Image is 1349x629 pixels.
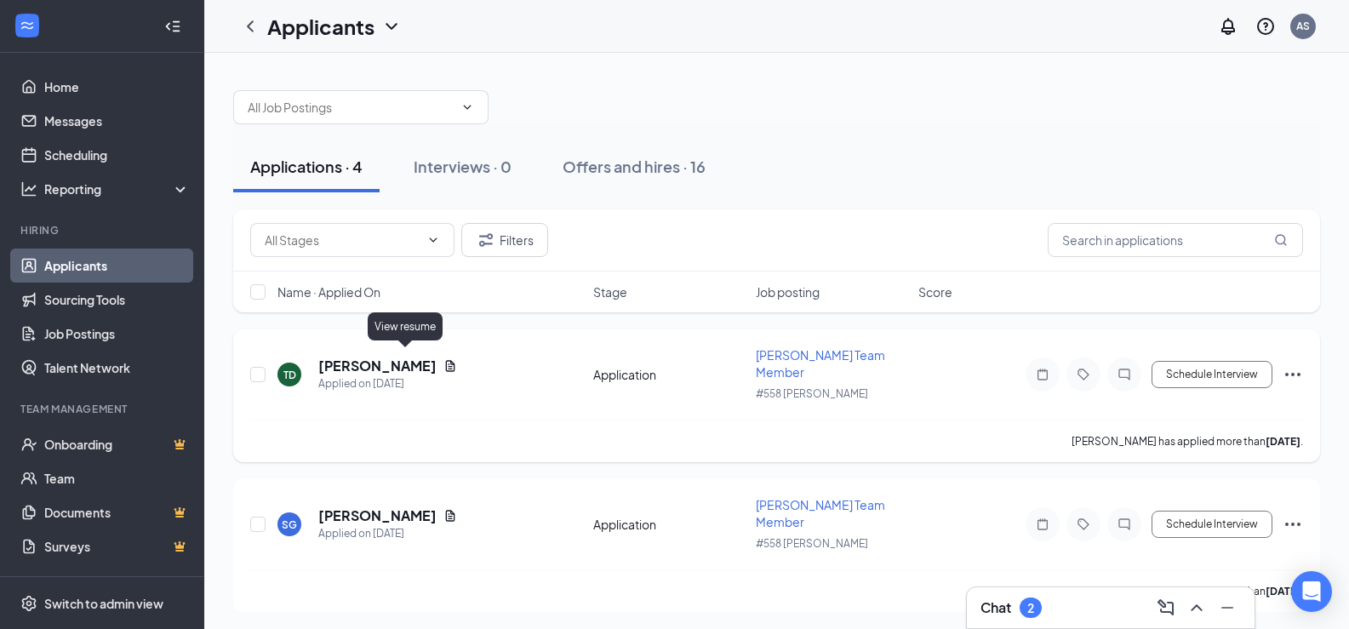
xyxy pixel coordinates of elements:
[19,17,36,34] svg: WorkstreamLogo
[20,595,37,612] svg: Settings
[756,283,820,300] span: Job posting
[1266,435,1300,448] b: [DATE]
[381,16,402,37] svg: ChevronDown
[1152,361,1272,388] button: Schedule Interview
[1032,517,1053,531] svg: Note
[426,233,440,247] svg: ChevronDown
[1296,19,1310,33] div: AS
[756,387,868,400] span: #558 [PERSON_NAME]
[44,70,190,104] a: Home
[44,249,190,283] a: Applicants
[1152,511,1272,538] button: Schedule Interview
[1218,16,1238,37] svg: Notifications
[918,283,952,300] span: Score
[44,104,190,138] a: Messages
[318,375,457,392] div: Applied on [DATE]
[1266,585,1300,598] b: [DATE]
[1072,434,1303,449] p: [PERSON_NAME] has applied more than .
[250,156,363,177] div: Applications · 4
[1183,594,1210,621] button: ChevronUp
[318,506,437,525] h5: [PERSON_NAME]
[44,495,190,529] a: DocumentsCrown
[1027,601,1034,615] div: 2
[414,156,512,177] div: Interviews · 0
[44,529,190,563] a: SurveysCrown
[756,497,885,529] span: [PERSON_NAME] Team Member
[248,98,454,117] input: All Job Postings
[44,180,191,197] div: Reporting
[1114,517,1135,531] svg: ChatInactive
[1048,223,1303,257] input: Search in applications
[318,525,457,542] div: Applied on [DATE]
[164,18,181,35] svg: Collapse
[476,230,496,250] svg: Filter
[44,595,163,612] div: Switch to admin view
[277,283,380,300] span: Name · Applied On
[283,368,296,382] div: TD
[44,461,190,495] a: Team
[44,427,190,461] a: OnboardingCrown
[318,357,437,375] h5: [PERSON_NAME]
[240,16,260,37] svg: ChevronLeft
[1073,517,1094,531] svg: Tag
[1073,368,1094,381] svg: Tag
[265,231,420,249] input: All Stages
[44,283,190,317] a: Sourcing Tools
[593,283,627,300] span: Stage
[1274,233,1288,247] svg: MagnifyingGlass
[1114,368,1135,381] svg: ChatInactive
[443,359,457,373] svg: Document
[593,366,746,383] div: Application
[20,180,37,197] svg: Analysis
[368,312,443,340] div: View resume
[443,509,457,523] svg: Document
[756,347,885,380] span: [PERSON_NAME] Team Member
[1156,598,1176,618] svg: ComposeMessage
[1032,368,1053,381] svg: Note
[267,12,374,41] h1: Applicants
[756,537,868,550] span: #558 [PERSON_NAME]
[1255,16,1276,37] svg: QuestionInfo
[282,517,297,532] div: SG
[1072,584,1303,598] p: [PERSON_NAME] has applied more than .
[1217,598,1238,618] svg: Minimize
[1186,598,1207,618] svg: ChevronUp
[44,317,190,351] a: Job Postings
[44,138,190,172] a: Scheduling
[1283,514,1303,535] svg: Ellipses
[44,351,190,385] a: Talent Network
[1152,594,1180,621] button: ComposeMessage
[460,100,474,114] svg: ChevronDown
[1291,571,1332,612] div: Open Intercom Messenger
[563,156,706,177] div: Offers and hires · 16
[1283,364,1303,385] svg: Ellipses
[980,598,1011,617] h3: Chat
[20,223,186,237] div: Hiring
[20,402,186,416] div: Team Management
[461,223,548,257] button: Filter Filters
[1214,594,1241,621] button: Minimize
[593,516,746,533] div: Application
